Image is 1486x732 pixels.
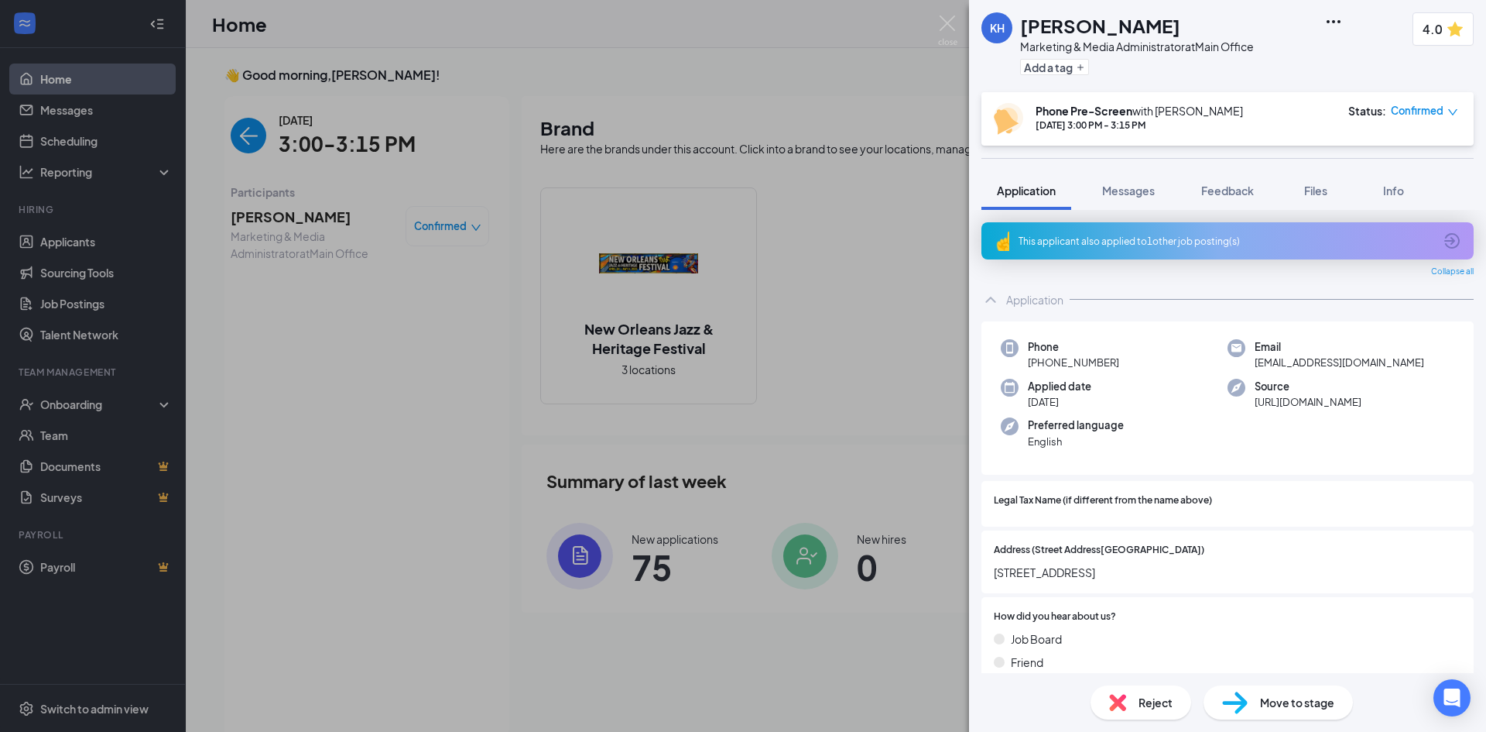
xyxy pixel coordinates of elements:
[1324,12,1343,31] svg: Ellipses
[1028,434,1124,449] span: English
[994,610,1116,624] span: How did you hear about us?
[1201,184,1254,198] span: Feedback
[1423,19,1443,39] span: 4.0
[1036,103,1243,119] div: with [PERSON_NAME]
[994,564,1461,581] span: [STREET_ADDRESS]
[1076,63,1085,72] svg: Plus
[1447,107,1458,118] span: down
[1006,292,1063,308] div: Application
[1028,379,1091,394] span: Applied date
[1260,694,1334,711] span: Move to stage
[1304,184,1327,198] span: Files
[1020,39,1254,54] div: Marketing & Media Administrator at Main Office
[994,493,1212,508] span: Legal Tax Name (if different from the name above)
[1028,418,1124,433] span: Preferred language
[994,543,1204,558] span: Address (Street Address[GEOGRAPHIC_DATA])
[1255,355,1424,370] span: [EMAIL_ADDRESS][DOMAIN_NAME]
[1102,184,1155,198] span: Messages
[1020,59,1089,75] button: PlusAdd a tag
[1255,339,1424,355] span: Email
[997,184,1056,198] span: Application
[1019,235,1433,248] div: This applicant also applied to 1 other job posting(s)
[1028,355,1119,370] span: [PHONE_NUMBER]
[1348,103,1386,119] div: Status :
[1391,103,1443,119] span: Confirmed
[1255,379,1361,394] span: Source
[1011,631,1062,648] span: Job Board
[1036,119,1243,132] div: [DATE] 3:00 PM - 3:15 PM
[1036,104,1132,118] b: Phone Pre-Screen
[981,290,1000,309] svg: ChevronUp
[1028,394,1091,410] span: [DATE]
[1028,339,1119,355] span: Phone
[990,20,1005,36] div: KH
[1431,266,1474,278] span: Collapse all
[1011,654,1043,671] span: Friend
[1020,12,1180,39] h1: [PERSON_NAME]
[1255,394,1361,410] span: [URL][DOMAIN_NAME]
[1443,232,1461,250] svg: ArrowCircle
[1383,184,1404,198] span: Info
[1433,679,1471,717] div: Open Intercom Messenger
[1138,694,1173,711] span: Reject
